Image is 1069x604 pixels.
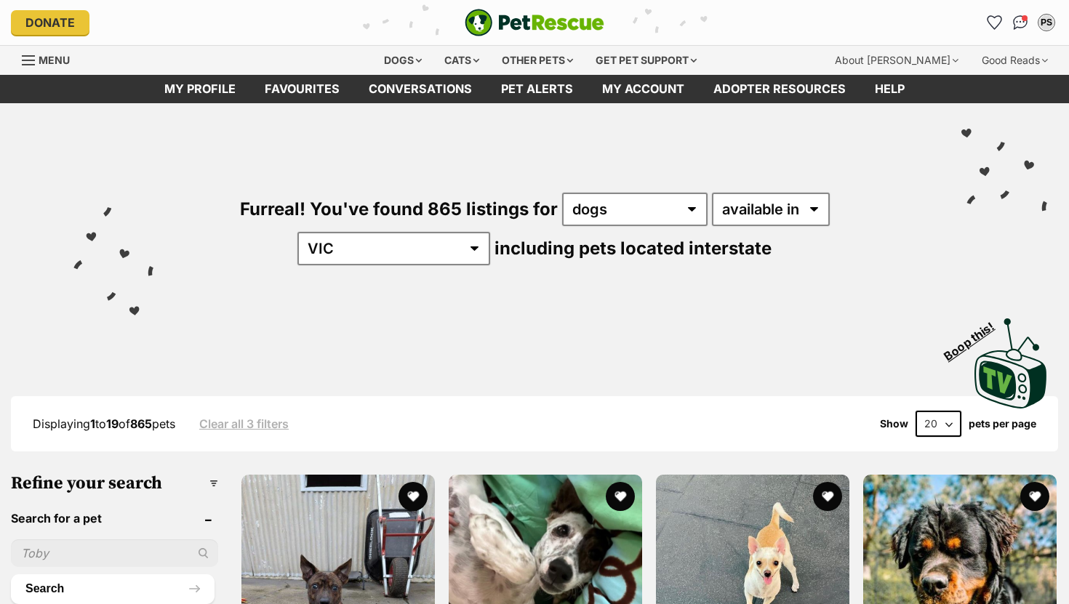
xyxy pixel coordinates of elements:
[1020,482,1049,511] button: favourite
[399,482,428,511] button: favourite
[487,75,588,103] a: Pet alerts
[465,9,604,36] a: PetRescue
[150,75,250,103] a: My profile
[250,75,354,103] a: Favourites
[860,75,919,103] a: Help
[813,482,842,511] button: favourite
[825,46,969,75] div: About [PERSON_NAME]
[880,418,908,430] span: Show
[492,46,583,75] div: Other pets
[354,75,487,103] a: conversations
[11,539,218,567] input: Toby
[1039,15,1054,30] div: PS
[11,512,218,525] header: Search for a pet
[1013,15,1028,30] img: chat-41dd97257d64d25036548639549fe6c8038ab92f7586957e7f3b1b290dea8141.svg
[22,46,80,72] a: Menu
[240,198,558,220] span: Furreal! You've found 865 listings for
[199,417,289,430] a: Clear all 3 filters
[969,418,1036,430] label: pets per page
[982,11,1058,34] ul: Account quick links
[90,416,95,431] strong: 1
[11,10,89,35] a: Donate
[130,416,152,431] strong: 865
[972,46,1058,75] div: Good Reads
[11,473,218,494] h3: Refine your search
[1035,11,1058,34] button: My account
[974,318,1047,408] img: PetRescue TV logo
[106,416,119,431] strong: 19
[465,9,604,36] img: logo-e224e6f780fb5917bec1dbf3a21bbac754714ae5b6737aabdf751b685950b380.svg
[606,482,635,511] button: favourite
[699,75,860,103] a: Adopter resources
[585,46,707,75] div: Get pet support
[434,46,489,75] div: Cats
[974,305,1047,411] a: Boop this!
[982,11,1006,34] a: Favourites
[33,416,175,431] span: Displaying to of pets
[942,310,1009,363] span: Boop this!
[495,238,772,259] span: including pets located interstate
[1009,11,1032,34] a: Conversations
[588,75,699,103] a: My account
[11,574,215,603] button: Search
[374,46,432,75] div: Dogs
[39,54,70,66] span: Menu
